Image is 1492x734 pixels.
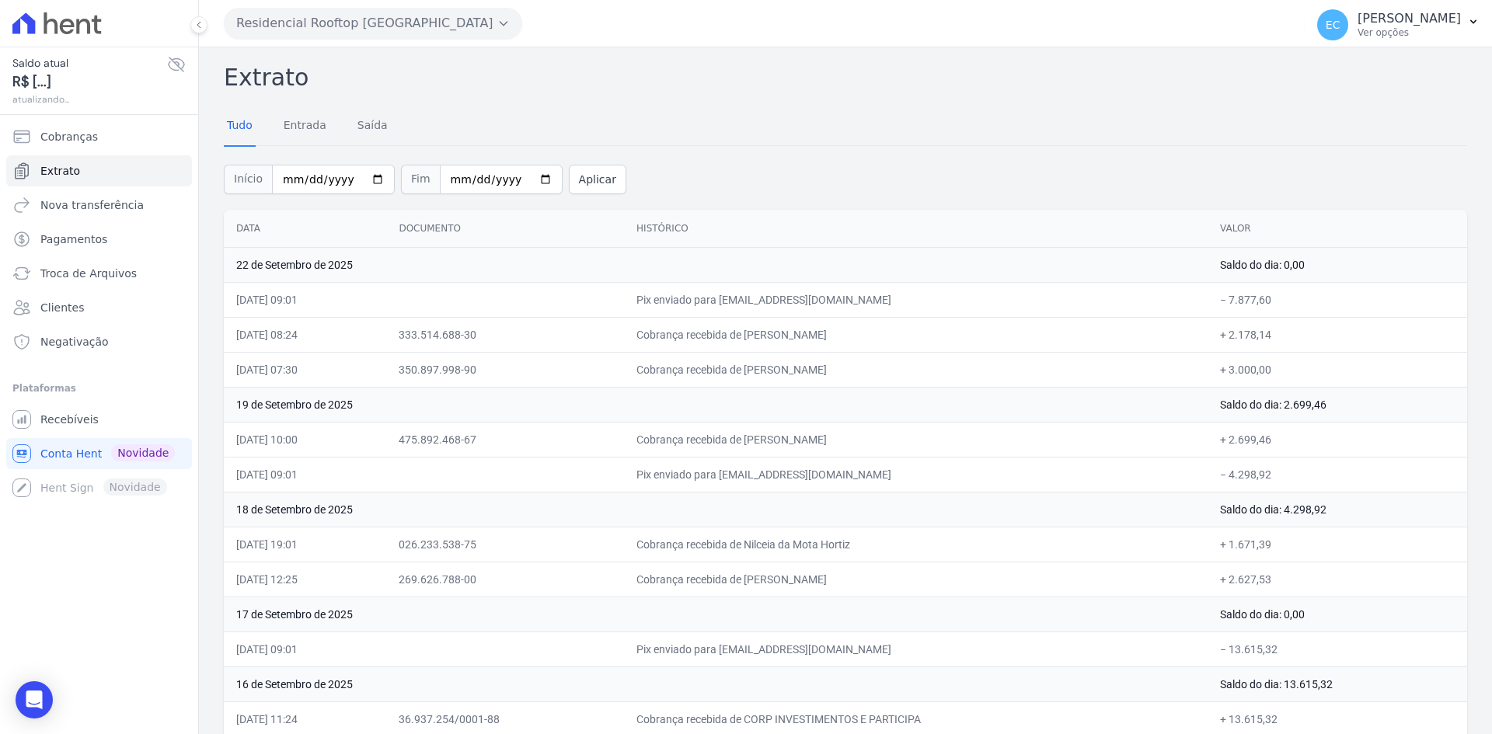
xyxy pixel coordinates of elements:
a: Cobranças [6,121,192,152]
span: Saldo atual [12,55,167,71]
td: + 1.671,39 [1208,527,1467,562]
td: Cobrança recebida de Nilceia da Mota Hortiz [624,527,1208,562]
span: Extrato [40,163,80,179]
a: Nova transferência [6,190,192,221]
span: Troca de Arquivos [40,266,137,281]
a: Entrada [281,106,329,147]
span: R$ [...] [12,71,167,92]
td: [DATE] 10:00 [224,422,386,457]
td: + 3.000,00 [1208,352,1467,387]
td: 475.892.468-67 [386,422,624,457]
td: − 4.298,92 [1208,457,1467,492]
button: Aplicar [569,165,626,194]
td: Saldo do dia: 0,00 [1208,597,1467,631]
td: [DATE] 08:24 [224,317,386,352]
td: Saldo do dia: 2.699,46 [1208,387,1467,422]
a: Conta Hent Novidade [6,438,192,469]
td: 19 de Setembro de 2025 [224,387,1208,422]
td: [DATE] 19:01 [224,527,386,562]
nav: Sidebar [12,121,186,503]
span: Nova transferência [40,197,144,213]
td: Pix enviado para [EMAIL_ADDRESS][DOMAIN_NAME] [624,282,1208,317]
a: Troca de Arquivos [6,258,192,289]
td: 16 de Setembro de 2025 [224,666,1208,701]
span: Cobranças [40,129,98,144]
div: Open Intercom Messenger [16,681,53,718]
td: + 2.627,53 [1208,562,1467,597]
td: 17 de Setembro de 2025 [224,597,1208,631]
td: Pix enviado para [EMAIL_ADDRESS][DOMAIN_NAME] [624,631,1208,666]
td: Cobrança recebida de [PERSON_NAME] [624,317,1208,352]
span: Conta Hent [40,446,102,461]
td: Saldo do dia: 0,00 [1208,247,1467,282]
td: Cobrança recebida de [PERSON_NAME] [624,562,1208,597]
td: 22 de Setembro de 2025 [224,247,1208,282]
td: − 7.877,60 [1208,282,1467,317]
th: Data [224,210,386,248]
span: EC [1326,19,1340,30]
td: [DATE] 09:01 [224,457,386,492]
span: atualizando... [12,92,167,106]
a: Recebíveis [6,404,192,435]
span: Pagamentos [40,231,107,247]
th: Histórico [624,210,1208,248]
span: Início [224,165,272,194]
a: Pagamentos [6,224,192,255]
td: 269.626.788-00 [386,562,624,597]
td: Saldo do dia: 4.298,92 [1208,492,1467,527]
span: Novidade [111,444,175,461]
td: 350.897.998-90 [386,352,624,387]
p: [PERSON_NAME] [1358,11,1461,26]
td: + 2.178,14 [1208,317,1467,352]
a: Saída [354,106,391,147]
td: + 2.699,46 [1208,422,1467,457]
th: Documento [386,210,624,248]
td: [DATE] 07:30 [224,352,386,387]
td: − 13.615,32 [1208,631,1467,666]
th: Valor [1208,210,1467,248]
a: Clientes [6,292,192,323]
div: Plataformas [12,379,186,398]
a: Negativação [6,326,192,357]
td: Pix enviado para [EMAIL_ADDRESS][DOMAIN_NAME] [624,457,1208,492]
span: Negativação [40,334,109,350]
td: Cobrança recebida de [PERSON_NAME] [624,422,1208,457]
td: Saldo do dia: 13.615,32 [1208,666,1467,701]
span: Fim [401,165,440,194]
td: 026.233.538-75 [386,527,624,562]
button: Residencial Rooftop [GEOGRAPHIC_DATA] [224,8,522,39]
td: [DATE] 09:01 [224,282,386,317]
span: Recebíveis [40,412,99,427]
td: 18 de Setembro de 2025 [224,492,1208,527]
td: 333.514.688-30 [386,317,624,352]
td: [DATE] 12:25 [224,562,386,597]
p: Ver opções [1358,26,1461,39]
span: Clientes [40,300,84,315]
td: [DATE] 09:01 [224,631,386,666]
a: Tudo [224,106,256,147]
h2: Extrato [224,60,1467,95]
button: EC [PERSON_NAME] Ver opções [1305,3,1492,47]
a: Extrato [6,155,192,186]
td: Cobrança recebida de [PERSON_NAME] [624,352,1208,387]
